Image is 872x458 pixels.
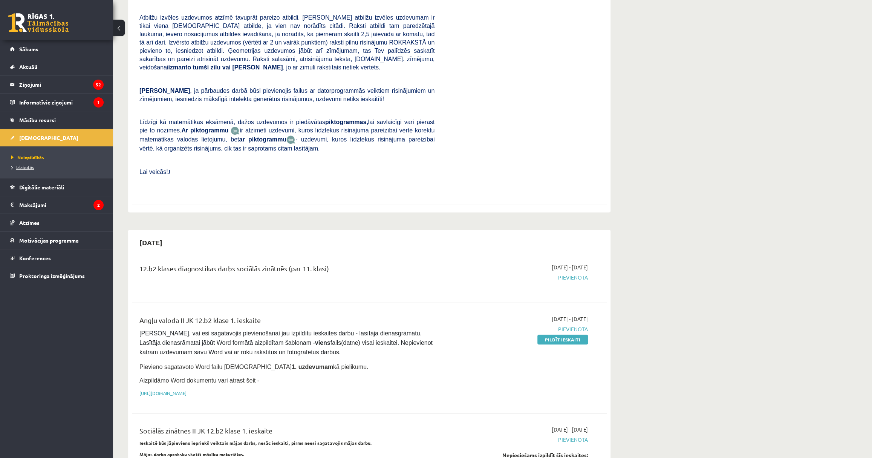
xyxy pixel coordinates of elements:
span: Atzīmes [19,219,40,226]
a: Mācību resursi [10,111,104,129]
b: piktogrammas, [325,119,368,125]
legend: Informatīvie ziņojumi [19,94,104,111]
a: Sākums [10,40,104,58]
span: Digitālie materiāli [19,184,64,191]
span: Aizpildāmo Word dokumentu vari atrast šeit - [139,377,259,384]
i: 1 [93,97,104,108]
i: 52 [93,80,104,90]
span: Pievieno sagatavoto Word failu [DEMOGRAPHIC_DATA] kā pielikumu. [139,364,368,370]
a: Aktuāli [10,58,104,75]
strong: Ieskaitē būs jāpievieno iepriekš veiktais mājas darbs, nesāc ieskaiti, pirms neesi sagatavojis mā... [139,440,372,446]
span: [DATE] - [DATE] [552,263,588,271]
span: Motivācijas programma [19,237,79,244]
a: Atzīmes [10,214,104,231]
span: Sākums [19,46,38,52]
div: 12.b2 klases diagnostikas darbs sociālās zinātnēs (par 11. klasi) [139,263,434,277]
span: Mācību resursi [19,117,56,123]
span: Pievienota [446,274,588,281]
span: Proktoringa izmēģinājums [19,272,85,279]
span: [PERSON_NAME] [139,88,190,94]
div: Angļu valoda II JK 12.b2 klase 1. ieskaite [139,315,434,329]
a: Neizpildītās [11,154,106,161]
span: Atbilžu izvēles uzdevumos atzīmē tavuprāt pareizo atbildi. [PERSON_NAME] atbilžu izvēles uzdevuma... [139,14,434,71]
a: [URL][DOMAIN_NAME] [139,390,187,396]
a: Rīgas 1. Tālmācības vidusskola [8,13,69,32]
a: Pildīt ieskaiti [537,335,588,344]
span: Konferences [19,255,51,261]
a: Maksājumi2 [10,196,104,214]
span: Izlabotās [11,164,34,170]
span: ir atzīmēti uzdevumi, kuros līdztekus risinājuma pareizībai vērtē korektu matemātikas valodas lie... [139,127,434,143]
h2: [DATE] [132,234,170,251]
b: ar piktogrammu [239,136,286,143]
legend: Maksājumi [19,196,104,214]
a: [DEMOGRAPHIC_DATA] [10,129,104,146]
strong: viens [315,340,330,346]
span: , ja pārbaudes darbā būsi pievienojis failus ar datorprogrammās veiktiem risinājumiem un zīmējumi... [139,88,434,102]
span: Lai veicās! [139,169,168,175]
span: [PERSON_NAME], vai esi sagatavojis pievienošanai jau izpildītu ieskaites darbu - lasītāja dienasg... [139,330,434,355]
a: Motivācijas programma [10,232,104,249]
strong: Mājas darba aprakstu skatīt mācību materiālos. [139,451,245,457]
a: Ziņojumi52 [10,76,104,93]
span: [DATE] - [DATE] [552,315,588,323]
b: izmanto [168,64,191,71]
a: Digitālie materiāli [10,178,104,196]
b: Ar piktogrammu [181,127,228,134]
div: Sociālās zinātnes II JK 12.b2 klase 1. ieskaite [139,426,434,440]
span: [DATE] - [DATE] [552,426,588,433]
legend: Ziņojumi [19,76,104,93]
img: JfuEzvunn4EvwAAAAASUVORK5CYII= [231,126,240,135]
span: Līdzīgi kā matemātikas eksāmenā, dažos uzdevumos ir piedāvātas lai savlaicīgi vari pierast pie to... [139,119,434,134]
span: J [168,169,170,175]
strong: 1. uzdevumam [292,364,333,370]
a: Izlabotās [11,164,106,171]
a: Konferences [10,249,104,267]
span: Neizpildītās [11,154,44,160]
span: [DEMOGRAPHIC_DATA] [19,134,78,141]
i: 2 [93,200,104,210]
img: wKvN42sLe3LLwAAAABJRU5ErkJggg== [286,135,295,144]
span: Pievienota [446,436,588,444]
span: Pievienota [446,325,588,333]
a: Informatīvie ziņojumi1 [10,94,104,111]
b: tumši zilu vai [PERSON_NAME] [193,64,283,71]
span: Aktuāli [19,63,37,70]
a: Proktoringa izmēģinājums [10,267,104,284]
